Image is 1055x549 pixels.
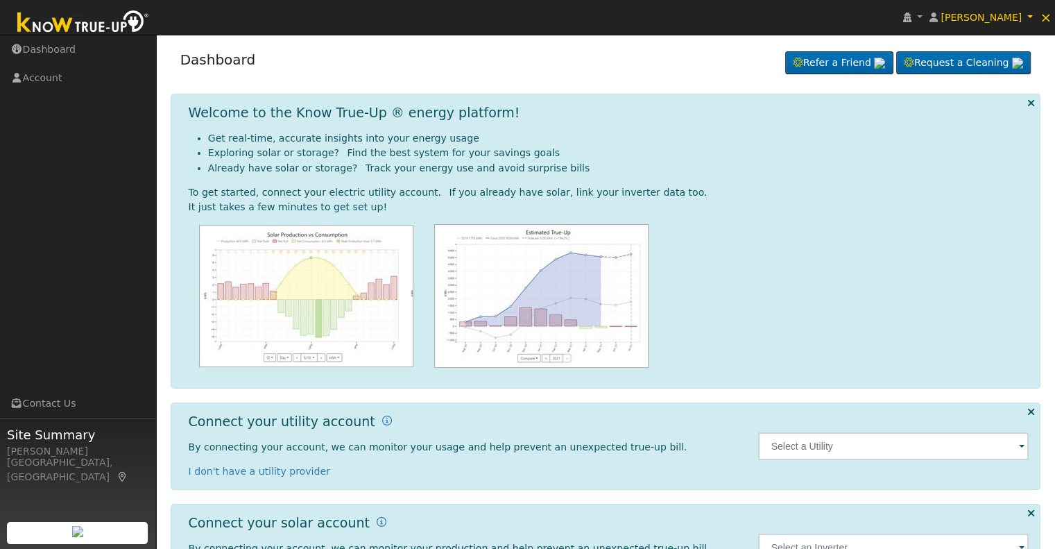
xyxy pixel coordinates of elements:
div: [GEOGRAPHIC_DATA], [GEOGRAPHIC_DATA] [7,455,148,484]
a: Dashboard [180,51,256,68]
li: Get real-time, accurate insights into your energy usage [208,131,1029,146]
a: Map [117,471,129,482]
a: I don't have a utility provider [189,466,330,477]
img: retrieve [72,526,83,537]
a: Request a Cleaning [896,51,1031,75]
h1: Connect your solar account [189,515,370,531]
h1: Welcome to the Know True-Up ® energy platform! [189,105,520,121]
img: retrieve [874,58,885,69]
div: [PERSON_NAME] [7,444,148,459]
li: Already have solar or storage? Track your energy use and avoid surprise bills [208,161,1029,176]
span: [PERSON_NAME] [941,12,1022,23]
span: By connecting your account, we can monitor your usage and help prevent an unexpected true-up bill. [189,441,687,453]
input: Select a Utility [758,432,1029,460]
img: retrieve [1012,58,1023,69]
span: Site Summary [7,425,148,444]
h1: Connect your utility account [189,414,375,430]
span: × [1040,9,1052,26]
a: Refer a Friend [785,51,893,75]
li: Exploring solar or storage? Find the best system for your savings goals [208,146,1029,160]
img: Know True-Up [10,8,156,39]
div: To get started, connect your electric utility account. If you already have solar, link your inver... [189,185,1029,200]
div: It just takes a few minutes to get set up! [189,200,1029,214]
